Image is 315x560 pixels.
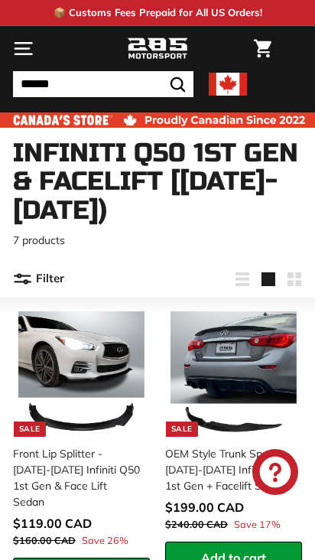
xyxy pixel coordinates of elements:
[13,516,92,531] span: $119.00 CAD
[13,139,302,225] h1: Infiniti Q50 1st Gen & Facelift [[DATE]-[DATE])
[82,533,128,548] span: Save 26%
[165,500,244,515] span: $199.00 CAD
[248,449,303,499] inbox-online-store-chat: Shopify online store chat
[13,446,141,510] div: Front Lip Splitter - [DATE]-[DATE] Infiniti Q50 1st Gen & Face Lift Sedan
[54,5,262,21] p: 📦 Customs Fees Prepaid for All US Orders!
[13,261,64,298] button: Filter
[13,233,302,249] p: 7 products
[13,305,150,558] a: Sale Front Lip Splitter - [DATE]-[DATE] Infiniti Q50 1st Gen & Face Lift Sedan Save 26%
[14,422,46,437] div: Sale
[165,446,293,494] div: OEM Style Trunk Spoiler - [DATE]-[DATE] Infiniti Q50 1st Gen + Facelift Sedan
[165,305,302,542] a: Sale OEM Style Trunk Spoiler - [DATE]-[DATE] Infiniti Q50 1st Gen + Facelift Sedan Save 17%
[127,36,188,62] img: Logo_285_Motorsport_areodynamics_components
[246,27,279,70] a: Cart
[165,518,228,530] span: $240.00 CAD
[13,534,76,546] span: $160.00 CAD
[166,422,198,437] div: Sale
[13,71,193,97] input: Search
[234,517,281,532] span: Save 17%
